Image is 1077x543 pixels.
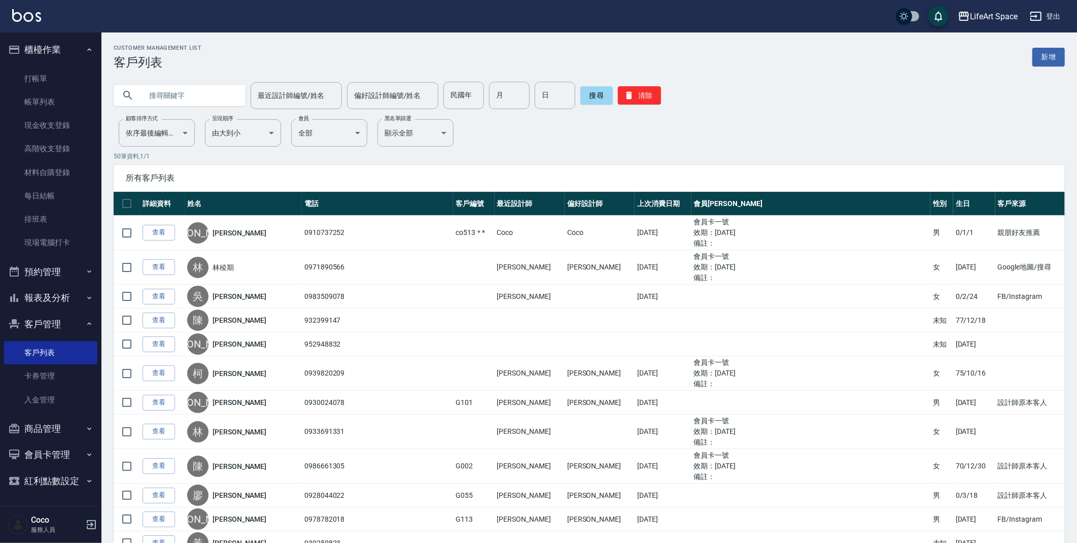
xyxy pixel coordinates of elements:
div: 陳 [187,310,209,331]
ul: 效期： [DATE] [694,426,928,437]
td: [PERSON_NAME] [565,507,635,531]
label: 呈現順序 [212,115,233,122]
button: 報表及分析 [4,285,97,311]
div: [PERSON_NAME] [187,222,209,244]
a: [PERSON_NAME] [213,339,266,349]
th: 客戶編號 [453,192,495,216]
td: 0910737252 [302,216,453,250]
td: 男 [930,391,953,415]
ul: 備註： [694,238,928,249]
td: [PERSON_NAME] [495,507,565,531]
img: Logo [12,9,41,22]
div: [PERSON_NAME] [187,333,209,355]
button: LifeArt Space [954,6,1022,27]
td: [DATE] [635,484,691,507]
button: 預約管理 [4,259,97,285]
td: 0933691331 [302,415,453,449]
td: 0939820209 [302,356,453,391]
td: [DATE] [635,391,691,415]
td: [PERSON_NAME] [495,415,565,449]
button: 櫃檯作業 [4,37,97,63]
a: 查看 [143,458,175,474]
td: Coco [565,216,635,250]
td: 男 [930,216,953,250]
label: 黑名單篩選 [385,115,411,122]
td: 女 [930,449,953,484]
a: 查看 [143,289,175,304]
td: FB/Instagram [995,285,1065,309]
td: G113 [453,507,495,531]
button: 客戶管理 [4,311,97,337]
ul: 備註： [694,273,928,283]
td: [DATE] [635,507,691,531]
h5: Coco [31,515,83,525]
h2: Customer Management List [114,45,201,51]
td: 設計師原本客人 [995,391,1065,415]
button: 商品管理 [4,416,97,442]
label: 顧客排序方式 [126,115,158,122]
a: 客戶列表 [4,341,97,364]
a: 每日結帳 [4,184,97,208]
a: 卡券管理 [4,364,97,388]
td: [PERSON_NAME] [565,391,635,415]
td: 932399147 [302,309,453,332]
p: 服務人員 [31,525,83,534]
a: [PERSON_NAME] [213,427,266,437]
ul: 效期： [DATE] [694,461,928,471]
ul: 備註： [694,437,928,448]
td: Coco [495,216,565,250]
ul: 效期： [DATE] [694,368,928,379]
ul: 備註： [694,379,928,389]
td: [DATE] [635,216,691,250]
td: [PERSON_NAME] [495,285,565,309]
span: 所有客戶列表 [126,173,1053,183]
td: 70/12/30 [953,449,995,484]
td: 男 [930,484,953,507]
a: 入金管理 [4,388,97,412]
a: 材料自購登錄 [4,161,97,184]
div: 柯 [187,363,209,384]
a: 高階收支登錄 [4,137,97,160]
td: 0930024078 [302,391,453,415]
div: [PERSON_NAME] [187,508,209,530]
td: 0978782018 [302,507,453,531]
td: FB/Instagram [995,507,1065,531]
td: [PERSON_NAME] [565,356,635,391]
ul: 效期： [DATE] [694,227,928,238]
a: 排班表 [4,208,97,231]
td: 0983509078 [302,285,453,309]
th: 性別 [930,192,953,216]
td: 0/3/18 [953,484,995,507]
td: [DATE] [635,250,691,285]
a: 查看 [143,365,175,381]
th: 電話 [302,192,453,216]
a: 查看 [143,488,175,503]
th: 客戶來源 [995,192,1065,216]
td: [DATE] [953,250,995,285]
td: 女 [930,415,953,449]
div: 林 [187,257,209,278]
a: 查看 [143,336,175,352]
td: 女 [930,285,953,309]
th: 姓名 [185,192,302,216]
td: co513＊* [453,216,495,250]
td: 男 [930,507,953,531]
ul: 會員卡一號 [694,450,928,461]
td: [DATE] [635,356,691,391]
td: [DATE] [635,449,691,484]
td: 未知 [930,332,953,356]
ul: 會員卡一號 [694,217,928,227]
div: 依序最後編輯時間 [119,119,195,147]
th: 偏好設計師 [565,192,635,216]
a: 現場電腦打卡 [4,231,97,254]
div: [PERSON_NAME] [187,392,209,413]
th: 最近設計師 [495,192,565,216]
td: [PERSON_NAME] [565,484,635,507]
a: 現金收支登錄 [4,114,97,137]
td: 0986661305 [302,449,453,484]
a: 帳單列表 [4,90,97,114]
label: 會員 [298,115,309,122]
td: 0/1/1 [953,216,995,250]
button: 搜尋 [580,86,613,105]
td: 未知 [930,309,953,332]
